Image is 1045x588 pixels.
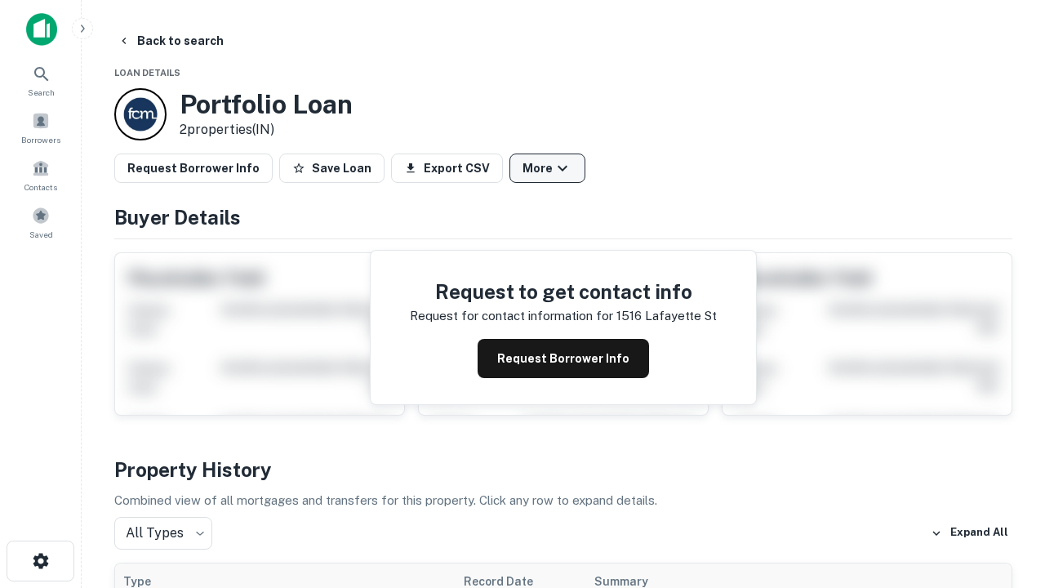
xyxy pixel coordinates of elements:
a: Contacts [5,153,77,197]
button: More [509,154,585,183]
span: Borrowers [21,133,60,146]
span: Contacts [24,180,57,194]
p: 1516 lafayette st [616,306,717,326]
a: Search [5,58,77,102]
span: Loan Details [114,68,180,78]
span: Search [28,86,55,99]
button: Export CSV [391,154,503,183]
iframe: Chat Widget [963,457,1045,536]
a: Borrowers [5,105,77,149]
p: Combined view of all mortgages and transfers for this property. Click any row to expand details. [114,491,1012,510]
button: Back to search [111,26,230,56]
button: Request Borrower Info [114,154,273,183]
h3: Portfolio Loan [180,89,353,120]
img: capitalize-icon.png [26,13,57,46]
p: 2 properties (IN) [180,120,353,140]
button: Request Borrower Info [478,339,649,378]
div: All Types [114,517,212,550]
h4: Request to get contact info [410,277,717,306]
a: Saved [5,200,77,244]
h4: Property History [114,455,1012,484]
h4: Buyer Details [114,203,1012,232]
span: Saved [29,228,53,241]
p: Request for contact information for [410,306,613,326]
button: Expand All [927,521,1012,546]
button: Save Loan [279,154,385,183]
